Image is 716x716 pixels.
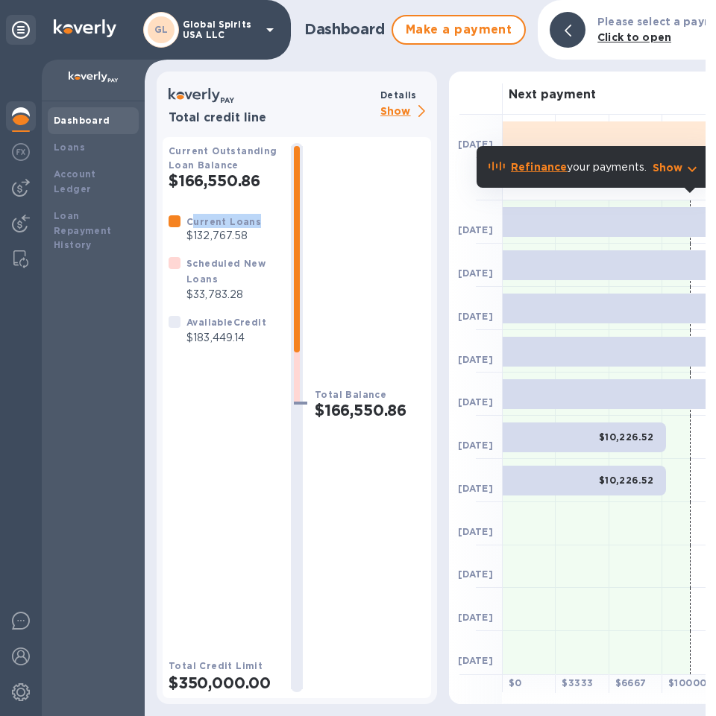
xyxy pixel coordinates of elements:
b: $ 0 [509,677,522,688]
b: Total Credit Limit [169,660,263,671]
b: [DATE] [458,224,493,235]
b: [DATE] [458,311,493,322]
b: [DATE] [458,655,493,666]
b: Details [380,89,417,101]
b: Account Ledger [54,168,96,194]
p: $132,767.58 [186,228,261,244]
button: Show [653,160,701,175]
b: $ 3333 [562,677,593,688]
b: GL [154,24,169,35]
h3: Total credit line [169,111,374,125]
h2: $350,000.00 [169,674,279,692]
h2: $166,550.86 [315,401,425,419]
img: Logo [54,19,116,37]
b: Total Balance [315,389,386,400]
b: $10,226.52 [599,475,654,486]
b: [DATE] [458,526,493,537]
img: Foreign exchange [12,143,30,161]
b: Current Loans [186,216,261,227]
b: Refinance [511,161,567,173]
p: Global Spirits USA LLC [183,19,257,40]
b: Click to open [597,31,671,43]
h2: $166,550.86 [169,171,279,190]
b: [DATE] [458,267,493,279]
b: Loans [54,142,85,153]
b: Dashboard [54,115,110,126]
h1: Dashboard [304,21,384,38]
b: [DATE] [458,139,493,150]
p: Show [380,103,431,121]
h3: Next payment [509,88,596,102]
p: $33,783.28 [186,287,279,302]
p: your payments. [511,159,647,175]
b: [DATE] [458,568,493,580]
b: Current Outstanding Loan Balance [169,145,277,171]
b: [DATE] [458,396,493,408]
b: [DATE] [458,612,493,623]
b: [DATE] [458,354,493,365]
p: $183,449.14 [186,330,266,346]
b: $10,226.52 [599,431,654,443]
b: $ 6667 [615,677,647,688]
b: Loan Repayment History [54,210,112,251]
button: Make a payment [392,15,526,45]
b: [DATE] [458,440,493,451]
p: Show [653,160,683,175]
span: Make a payment [405,21,512,39]
div: Unpin categories [6,15,36,45]
b: Scheduled New Loans [186,258,266,285]
b: $ 10000 [668,677,706,688]
b: [DATE] [458,483,493,494]
b: Available Credit [186,317,266,328]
